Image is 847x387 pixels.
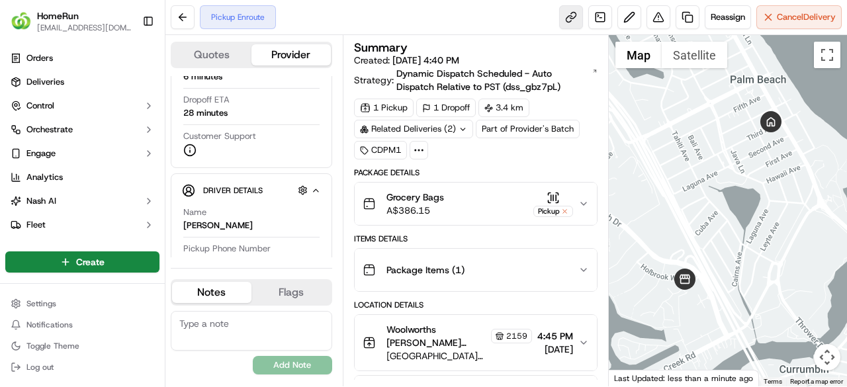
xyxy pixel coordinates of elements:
span: Pickup Phone Number [183,243,271,255]
span: Grocery Bags [386,191,444,204]
a: Dynamic Dispatch Scheduled - Auto Dispatch Relative to PST (dss_gbz7pL) [396,67,598,93]
span: Reassign [711,11,745,23]
span: Create [76,255,105,269]
button: HomeRun [37,9,79,22]
span: Dynamic Dispatch Scheduled - Auto Dispatch Relative to PST (dss_gbz7pL) [396,67,591,93]
span: Notifications [26,320,73,330]
button: Nash AI [5,191,159,212]
button: Show street map [615,42,662,68]
span: Customer Support [183,130,256,142]
button: Show satellite imagery [662,42,727,68]
div: CDPM1 [354,141,407,159]
button: Map camera controls [814,344,840,370]
button: Notes [172,282,251,303]
button: CancelDelivery [756,5,842,29]
button: Pickup [533,191,573,217]
button: Toggle Theme [5,337,159,355]
button: Grocery BagsA$386.15Pickup [355,183,597,225]
span: [DATE] [537,343,573,356]
a: Deliveries [5,71,159,93]
div: 28 minutes [183,107,228,119]
span: [GEOGRAPHIC_DATA][STREET_ADDRESS][PERSON_NAME] [386,349,532,363]
span: 2159 [506,331,527,341]
a: Open this area in Google Maps (opens a new window) [612,369,656,386]
button: Driver Details [182,179,321,201]
span: Orchestrate [26,124,73,136]
div: Strategy: [354,67,598,93]
span: A$386.15 [386,204,444,217]
button: Control [5,95,159,116]
button: [EMAIL_ADDRESS][DOMAIN_NAME] [37,22,132,33]
div: 1 Pickup [354,99,414,117]
span: Control [26,100,54,112]
span: Cancel Delivery [777,11,836,23]
div: Location Details [354,300,598,310]
button: Log out [5,358,159,376]
button: Package Items (1) [355,249,597,291]
img: Google [612,369,656,386]
div: Related Deliveries (2) [354,120,473,138]
button: Flags [251,282,331,303]
div: Pickup [533,206,573,217]
button: Notifications [5,316,159,334]
span: Woolworths [PERSON_NAME] Manager Manager [386,323,488,349]
img: HomeRun [11,11,32,32]
button: Provider [251,44,331,65]
span: Toggle Theme [26,341,79,351]
span: Analytics [26,171,63,183]
h3: Summary [354,42,408,54]
span: Deliveries [26,76,64,88]
button: Fleet [5,214,159,236]
div: [PERSON_NAME] [183,220,253,232]
span: Name [183,206,206,218]
div: 6 minutes [183,71,222,83]
span: [DATE] 4:40 PM [392,54,459,66]
button: Settings [5,294,159,313]
button: Woolworths [PERSON_NAME] Manager Manager2159[GEOGRAPHIC_DATA][STREET_ADDRESS][PERSON_NAME]4:45 PM... [355,315,597,370]
button: HomeRunHomeRun[EMAIL_ADDRESS][DOMAIN_NAME] [5,5,137,37]
span: Settings [26,298,56,309]
span: Engage [26,148,56,159]
span: Dropoff ETA [183,94,230,106]
div: Last Updated: less than a minute ago [609,370,759,386]
a: Terms (opens in new tab) [764,378,782,385]
a: Analytics [5,167,159,188]
div: 3.4 km [478,99,529,117]
span: 4:45 PM [537,329,573,343]
button: Toggle fullscreen view [814,42,840,68]
span: Orders [26,52,53,64]
button: Quotes [172,44,251,65]
div: Package Details [354,167,598,178]
button: Reassign [705,5,751,29]
span: Driver Details [203,185,263,196]
button: Orchestrate [5,119,159,140]
a: Report a map error [790,378,843,385]
span: Log out [26,362,54,372]
span: Nash AI [26,195,56,207]
button: Engage [5,143,159,164]
span: Created: [354,54,459,67]
button: Create [5,251,159,273]
span: Fleet [26,219,46,231]
div: 1 Dropoff [416,99,476,117]
a: Orders [5,48,159,69]
span: Package Items ( 1 ) [386,263,465,277]
div: Items Details [354,234,598,244]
